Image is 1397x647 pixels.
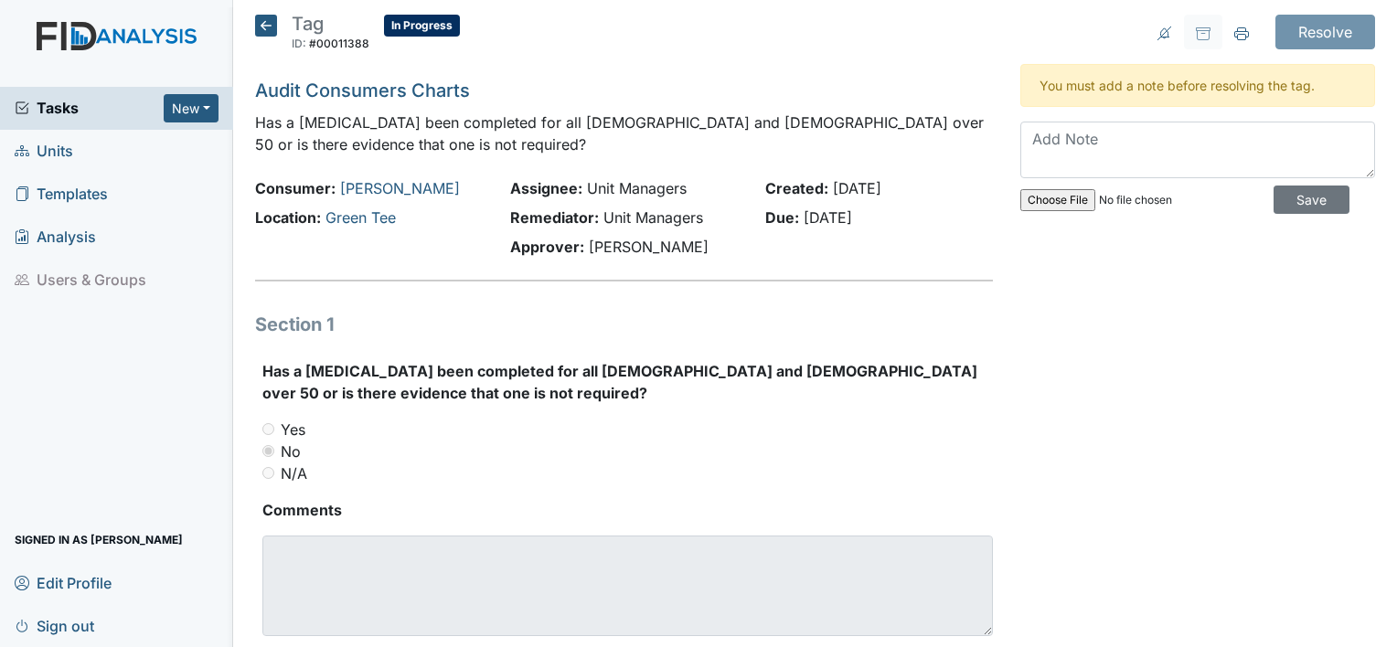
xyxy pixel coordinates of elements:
span: [DATE] [833,179,881,197]
span: #00011388 [309,37,369,50]
div: You must add a note before resolving the tag. [1020,64,1375,107]
span: Unit Managers [587,179,687,197]
span: Analysis [15,223,96,251]
span: [PERSON_NAME] [589,238,709,256]
h1: Section 1 [255,311,993,338]
span: ID: [292,37,306,50]
span: Edit Profile [15,568,112,597]
label: No [281,440,301,462]
strong: Location: [255,208,321,227]
span: Tag [292,13,324,35]
span: Units [15,137,73,165]
span: In Progress [384,15,460,37]
strong: Created: [765,179,828,197]
p: Has a [MEDICAL_DATA] been completed for all [DEMOGRAPHIC_DATA] and [DEMOGRAPHIC_DATA] over 50 or ... [255,111,993,155]
input: Resolve [1275,15,1375,49]
strong: Due: [765,208,799,227]
label: Yes [281,419,305,440]
span: Sign out [15,611,94,640]
span: Templates [15,180,108,208]
input: No [262,445,274,457]
input: Save [1274,186,1349,214]
a: Green Tee [325,208,396,227]
span: Signed in as [PERSON_NAME] [15,525,183,554]
input: N/A [262,467,274,479]
strong: Approver: [510,238,584,256]
strong: Consumer: [255,179,336,197]
label: Has a [MEDICAL_DATA] been completed for all [DEMOGRAPHIC_DATA] and [DEMOGRAPHIC_DATA] over 50 or ... [262,360,993,404]
strong: Assignee: [510,179,582,197]
button: New [164,94,219,122]
a: Tasks [15,97,164,119]
input: Yes [262,423,274,435]
strong: Remediator: [510,208,599,227]
label: N/A [281,462,307,484]
a: Audit Consumers Charts [255,80,470,101]
span: [DATE] [804,208,852,227]
span: Unit Managers [603,208,703,227]
a: [PERSON_NAME] [340,179,460,197]
strong: Comments [262,499,993,521]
